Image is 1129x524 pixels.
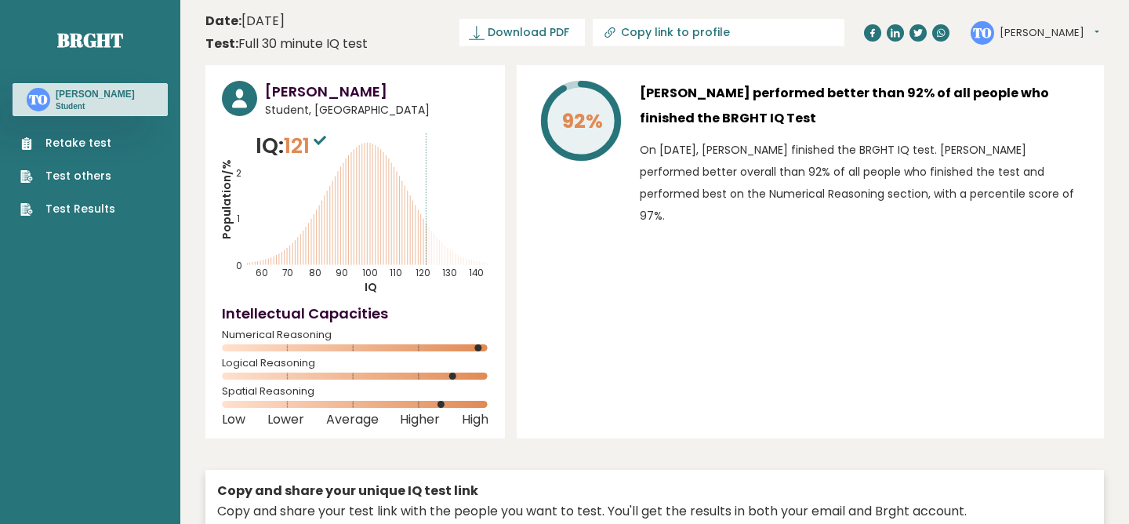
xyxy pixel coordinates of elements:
div: Copy and share your test link with the people you want to test. You'll get the results in both yo... [217,502,1092,521]
span: Logical Reasoning [222,360,488,366]
a: Brght [57,27,123,53]
b: Date: [205,12,241,30]
button: [PERSON_NAME] [1000,25,1099,41]
h3: [PERSON_NAME] [56,88,135,100]
tspan: 130 [442,267,457,279]
tspan: 60 [256,267,268,279]
text: TO [973,23,992,41]
p: Student [56,101,135,112]
span: Download PDF [488,24,569,41]
tspan: 80 [309,267,321,279]
tspan: 70 [282,267,293,279]
tspan: Population/% [219,159,234,239]
span: Student, [GEOGRAPHIC_DATA] [265,102,488,118]
div: Full 30 minute IQ test [205,35,368,53]
h4: Intellectual Capacities [222,303,488,324]
tspan: 0 [236,260,242,272]
span: Spatial Reasoning [222,388,488,395]
span: Higher [400,417,440,423]
tspan: 2 [236,167,241,180]
a: Test others [20,168,115,184]
tspan: 90 [336,267,348,279]
tspan: 100 [362,267,378,279]
h3: [PERSON_NAME] performed better than 92% of all people who finished the BRGHT IQ Test [640,81,1087,131]
text: TO [29,90,48,108]
a: Download PDF [459,19,585,46]
span: Average [326,417,379,423]
span: Low [222,417,245,423]
span: Lower [267,417,304,423]
a: Retake test [20,135,115,151]
tspan: 120 [416,267,430,279]
b: Test: [205,35,238,53]
time: [DATE] [205,12,285,31]
span: 121 [284,131,330,160]
tspan: 110 [390,267,402,279]
p: On [DATE], [PERSON_NAME] finished the BRGHT IQ test. [PERSON_NAME] performed better overall than ... [640,139,1087,227]
h3: [PERSON_NAME] [265,81,488,102]
span: High [462,417,488,423]
div: Copy and share your unique IQ test link [217,482,1092,500]
tspan: 140 [469,267,484,279]
p: IQ: [256,130,330,162]
span: Numerical Reasoning [222,332,488,338]
a: Test Results [20,201,115,217]
tspan: 1 [237,213,240,225]
tspan: IQ [365,279,377,295]
tspan: 92% [562,107,603,135]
